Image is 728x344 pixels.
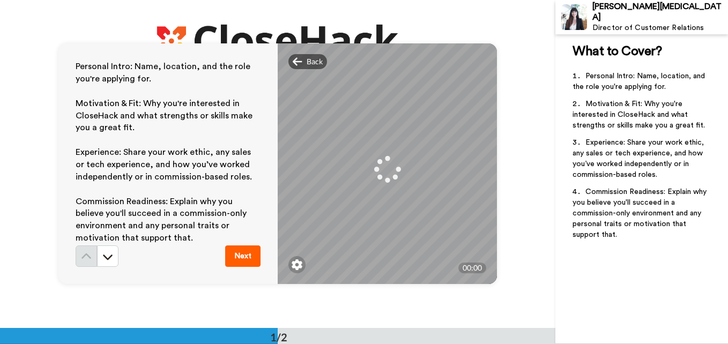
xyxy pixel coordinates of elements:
span: Personal Intro: Name, location, and the role you're applying for. [573,72,707,91]
span: Back [307,56,323,67]
span: Motivation & Fit: Why you're interested in CloseHack and what strengths or skills make you a grea... [573,100,705,129]
span: Commission Readiness: Explain why you believe you'll succeed in a commission-only environment and... [573,188,709,238]
div: Director of Customer Relations [592,24,727,33]
div: Back [288,54,327,69]
img: ic_gear.svg [292,259,302,270]
span: Experience: Share your work ethic, any sales or tech experience, and how you’ve worked independen... [76,148,253,181]
span: Personal Intro: Name, location, and the role you're applying for. [76,62,252,83]
button: Next [225,245,261,267]
img: Profile Image [561,4,587,30]
span: What to Cover? [573,45,662,58]
div: [PERSON_NAME][MEDICAL_DATA] [592,2,727,22]
span: Commission Readiness: Explain why you believe you'll succeed in a commission-only environment and... [76,197,249,243]
span: Motivation & Fit: Why you're interested in CloseHack and what strengths or skills make you a grea... [76,99,255,132]
span: Experience: Share your work ethic, any sales or tech experience, and how you’ve worked independen... [573,139,706,178]
div: 00:00 [458,263,486,273]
